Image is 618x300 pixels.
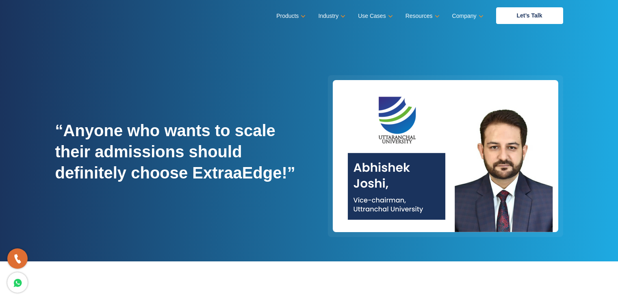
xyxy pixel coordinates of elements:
[55,122,295,182] strong: “Anyone who wants to scale their admissions should definitely choose ExtraaEdge!”
[452,10,482,22] a: Company
[496,7,563,24] a: Let’s Talk
[276,10,304,22] a: Products
[405,10,438,22] a: Resources
[358,10,391,22] a: Use Cases
[318,10,344,22] a: Industry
